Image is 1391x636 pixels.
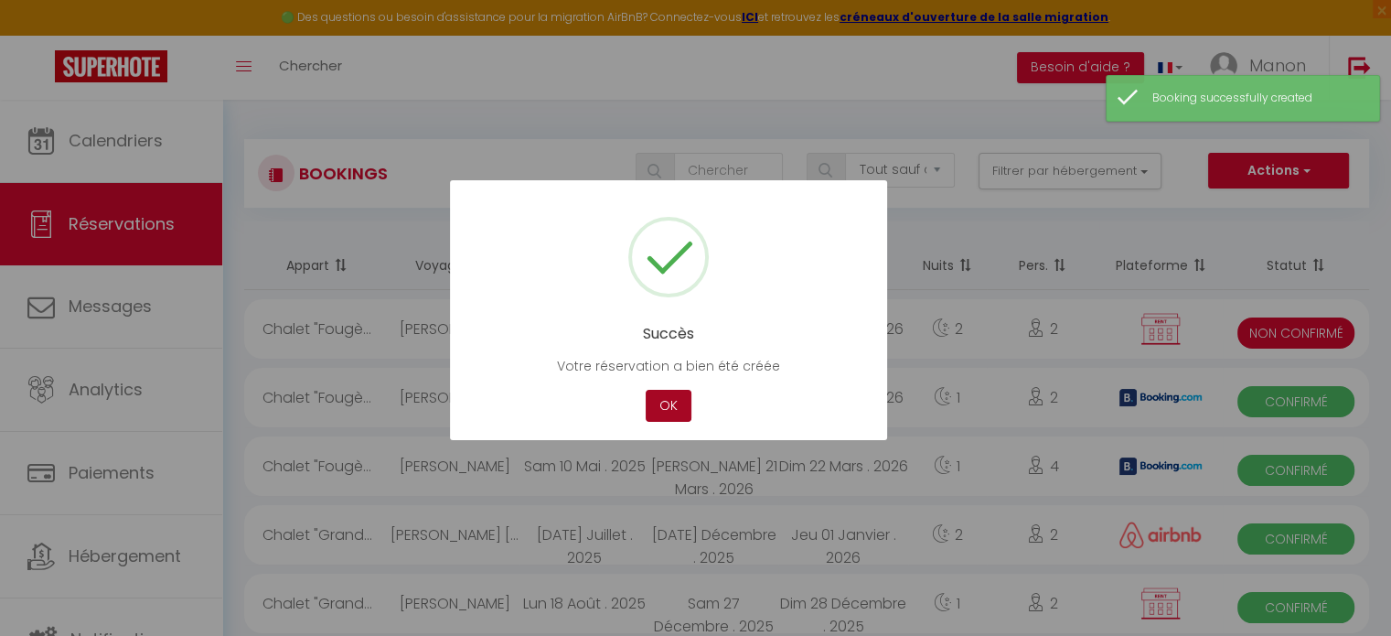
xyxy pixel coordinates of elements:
button: OK [646,390,691,422]
div: Booking successfully created [1152,90,1361,107]
h2: Succès [477,325,860,342]
p: Votre réservation a bien été créée [477,356,860,376]
button: Ouvrir le widget de chat LiveChat [15,7,70,62]
iframe: Chat [1313,554,1377,622]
